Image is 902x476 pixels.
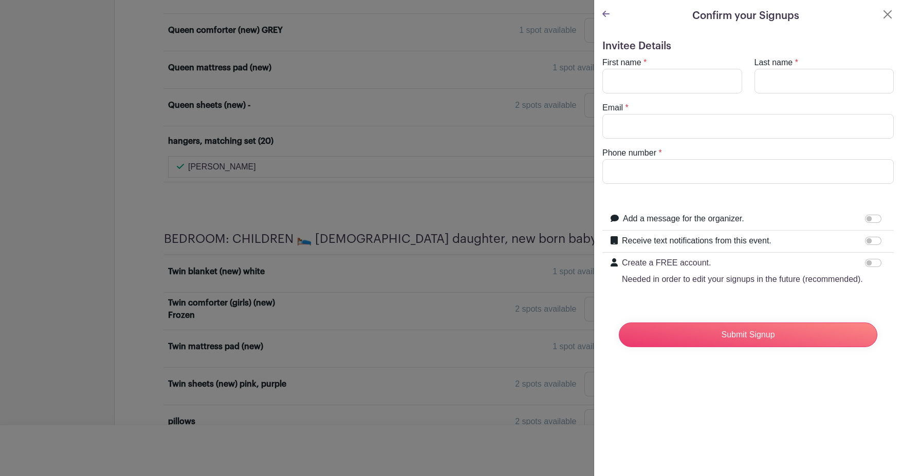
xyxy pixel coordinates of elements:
p: Create a FREE account. [622,257,863,269]
label: Phone number [602,147,656,159]
button: Close [881,8,894,21]
label: First name [602,56,641,69]
label: Add a message for the organizer. [623,213,744,225]
h5: Invitee Details [602,40,894,52]
label: Last name [754,56,793,69]
input: Submit Signup [619,322,877,347]
label: Email [602,102,623,114]
label: Receive text notifications from this event. [622,235,771,247]
p: Needed in order to edit your signups in the future (recommended). [622,273,863,285]
h5: Confirm your Signups [692,8,799,24]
